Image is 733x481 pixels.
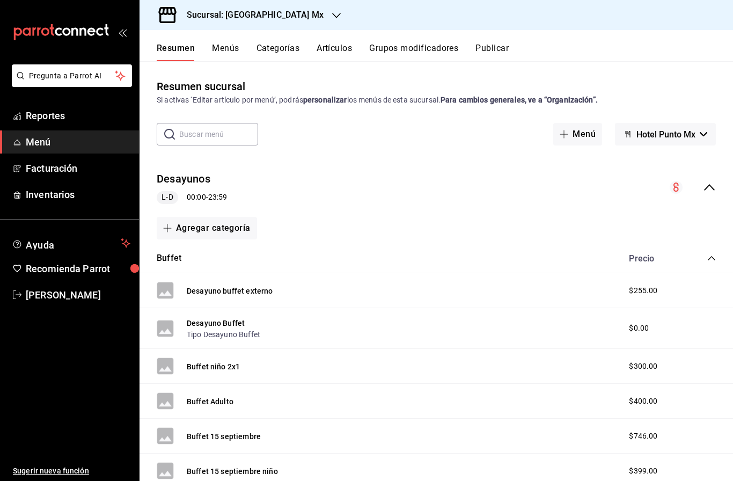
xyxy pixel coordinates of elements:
[118,28,127,37] button: open_drawer_menu
[629,465,657,477] span: $399.00
[157,252,181,265] button: Buffet
[157,78,245,94] div: Resumen sucursal
[179,123,258,145] input: Buscar menú
[629,396,657,407] span: $400.00
[256,43,300,61] button: Categorías
[187,466,278,477] button: Buffet 15 septiembre niño
[26,237,116,250] span: Ayuda
[707,254,716,263] button: collapse-category-row
[187,318,245,329] button: Desayuno Buffet
[157,191,227,204] div: 00:00 - 23:59
[26,108,130,123] span: Reportes
[187,286,273,296] button: Desayuno buffet externo
[157,43,733,61] div: navigation tabs
[629,323,649,334] span: $0.00
[187,431,261,442] button: Buffet 15 septiembre
[629,361,657,372] span: $300.00
[157,94,716,106] div: Si activas ‘Editar artículo por menú’, podrás los menús de esta sucursal.
[636,129,695,140] span: Hotel Punto Mx
[629,431,657,442] span: $746.00
[8,78,132,89] a: Pregunta a Parrot AI
[187,329,260,340] button: Tipo Desayuno Buffet
[212,43,239,61] button: Menús
[187,361,240,372] button: Buffet niño 2x1
[26,261,130,276] span: Recomienda Parrot
[618,253,687,264] div: Precio
[475,43,509,61] button: Publicar
[26,135,130,149] span: Menú
[29,70,115,82] span: Pregunta a Parrot AI
[140,163,733,213] div: collapse-menu-row
[317,43,352,61] button: Artículos
[441,96,598,104] strong: Para cambios generales, ve a “Organización”.
[157,43,195,61] button: Resumen
[26,161,130,176] span: Facturación
[178,9,324,21] h3: Sucursal: [GEOGRAPHIC_DATA] Mx
[13,465,130,477] span: Sugerir nueva función
[157,171,210,187] button: Desayunos
[26,288,130,302] span: [PERSON_NAME]
[157,217,257,239] button: Agregar categoría
[187,396,233,407] button: Buffet Adulto
[12,64,132,87] button: Pregunta a Parrot AI
[553,123,602,145] button: Menú
[26,187,130,202] span: Inventarios
[303,96,347,104] strong: personalizar
[369,43,458,61] button: Grupos modificadores
[629,285,657,296] span: $255.00
[157,192,177,203] span: L-D
[615,123,716,145] button: Hotel Punto Mx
